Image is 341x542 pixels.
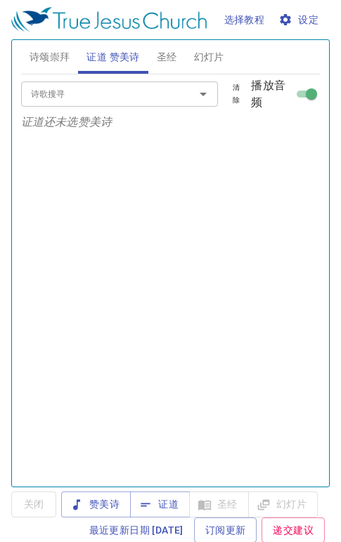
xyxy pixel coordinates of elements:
[86,48,139,66] span: 证道 赞美诗
[72,496,120,513] span: 赞美诗
[276,7,324,33] button: 设定
[11,7,207,32] img: True Jesus Church
[30,48,70,66] span: 诗颂崇拜
[273,522,314,539] span: 递交建议
[61,491,131,517] button: 赞美诗
[130,491,190,517] button: 证道
[221,79,251,109] button: 清除
[224,11,265,29] span: 选择教程
[251,77,292,111] span: 播放音频
[205,522,246,539] span: 订阅更新
[193,84,213,104] button: Open
[219,7,271,33] button: 选择教程
[157,48,177,66] span: 圣经
[229,81,243,107] span: 清除
[89,522,184,539] span: 最近更新日期 [DATE]
[141,496,179,513] span: 证道
[194,48,224,66] span: 幻灯片
[21,115,112,128] i: 证道还未选赞美诗
[281,11,319,29] span: 设定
